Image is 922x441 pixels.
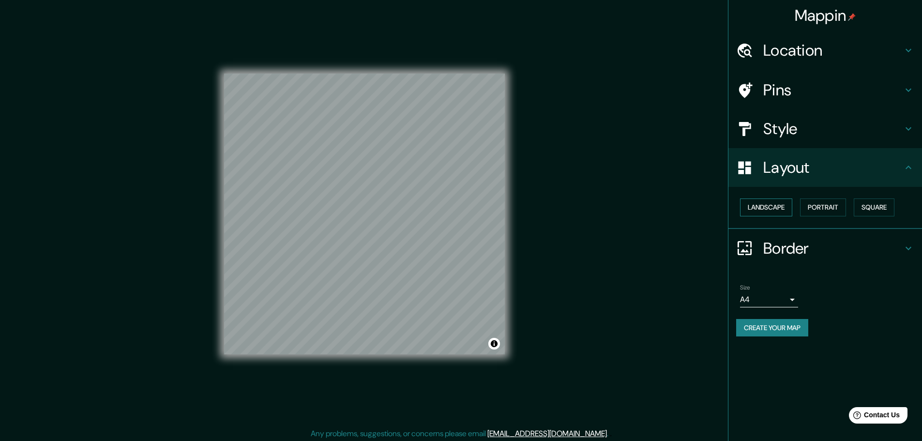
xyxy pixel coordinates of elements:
div: Pins [728,71,922,109]
h4: Border [763,239,903,258]
iframe: Help widget launcher [836,403,911,430]
h4: Pins [763,80,903,100]
canvas: Map [224,74,505,354]
h4: Mappin [795,6,856,25]
div: . [608,428,610,440]
label: Size [740,283,750,291]
div: . [610,428,612,440]
button: Portrait [800,198,846,216]
h4: Layout [763,158,903,177]
div: Border [728,229,922,268]
div: Location [728,31,922,70]
button: Create your map [736,319,808,337]
div: Layout [728,148,922,187]
img: pin-icon.png [848,13,856,21]
div: A4 [740,292,798,307]
p: Any problems, suggestions, or concerns please email . [311,428,608,440]
div: Style [728,109,922,148]
button: Landscape [740,198,792,216]
button: Square [854,198,894,216]
button: Toggle attribution [488,338,500,350]
h4: Style [763,119,903,138]
h4: Location [763,41,903,60]
a: [EMAIL_ADDRESS][DOMAIN_NAME] [487,428,607,439]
